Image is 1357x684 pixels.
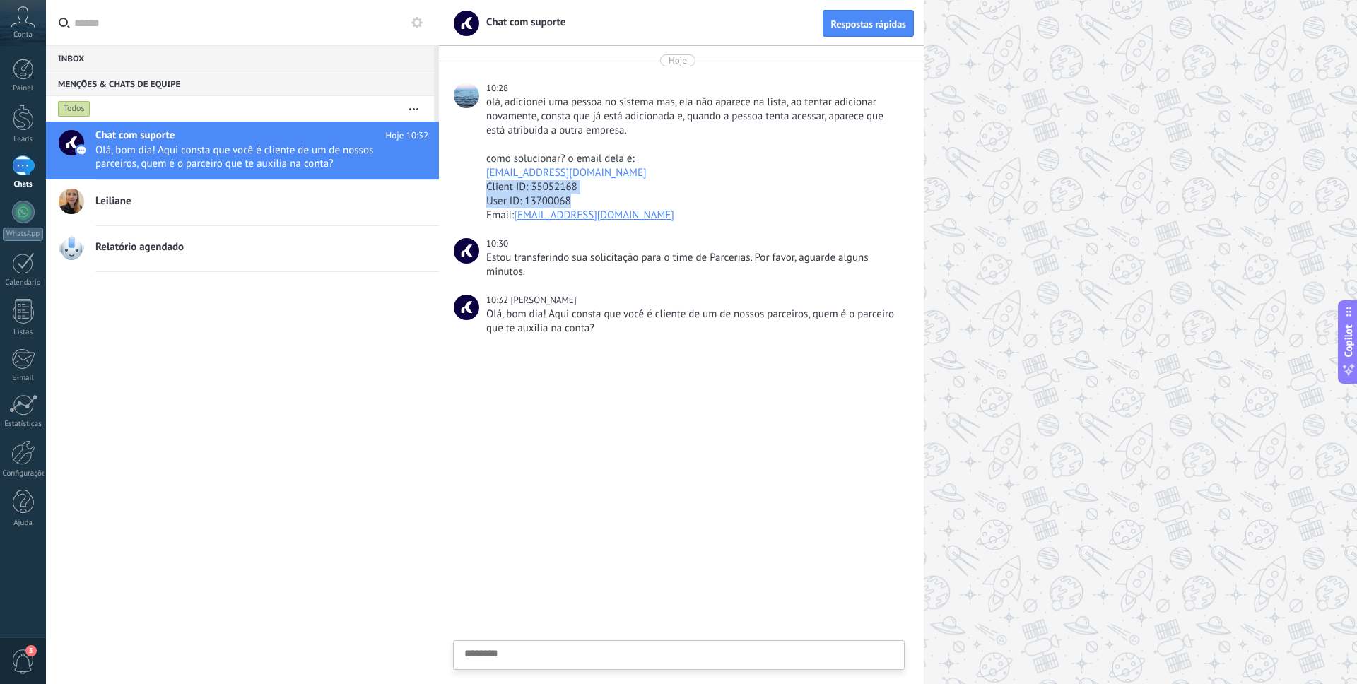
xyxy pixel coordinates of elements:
[46,122,439,179] a: Chat com suporte Hoje 10:32 Olá, bom dia! Aqui consta que você é cliente de um de nossos parceiro...
[486,95,902,138] div: olá, adicionei uma pessoa no sistema mas, ela não aparece na lista, ao tentar adicionar novamente...
[46,226,439,271] a: Relatório agendado
[830,19,906,29] span: Respostas rápidas
[486,166,647,179] a: [EMAIL_ADDRESS][DOMAIN_NAME]
[3,519,44,528] div: Ajuda
[46,71,434,96] div: Menções & Chats de equipe
[3,84,44,93] div: Painel
[3,328,44,337] div: Listas
[486,180,902,194] div: Client ID: 35052168
[486,194,902,208] div: User ID: 13700068
[95,129,175,143] span: Chat com suporte
[95,194,131,208] span: Leiliane
[3,420,44,429] div: Estatísticas
[454,295,479,320] span: Giovanna Henze
[486,251,902,279] div: Estou transferindo sua solicitação para o time de Parcerias. Por favor, aguarde alguns minutos.
[1341,325,1356,358] span: Copilot
[46,45,434,71] div: Inbox
[3,374,44,383] div: E-mail
[486,237,510,251] div: 10:30
[95,143,401,170] span: Olá, bom dia! Aqui consta que você é cliente de um de nossos parceiros, quem é o parceiro que te ...
[386,129,428,143] span: Hoje 10:32
[46,180,439,225] a: Leiliane
[58,100,90,117] div: Todos
[454,238,479,264] span: Chat com suporte
[486,152,902,166] div: como solucionar? o email dela é:
[3,135,44,144] div: Leads
[486,208,902,223] div: Email:
[486,307,902,336] div: Olá, bom dia! Aqui consta que você é cliente de um de nossos parceiros, quem é o parceiro que te ...
[486,81,510,95] div: 10:28
[510,294,576,306] span: Giovanna Henze
[95,240,184,254] span: Relatório agendado
[3,180,44,189] div: Chats
[486,293,510,307] div: 10:32
[454,83,479,108] span: Rafaela Frigerio Lopes
[514,208,674,222] a: [EMAIL_ADDRESS][DOMAIN_NAME]
[3,469,44,478] div: Configurações
[3,228,43,241] div: WhatsApp
[823,10,914,37] button: Respostas rápidas
[25,645,37,656] span: 3
[669,54,687,66] div: Hoje
[478,16,565,29] span: Chat com suporte
[3,278,44,288] div: Calendário
[13,30,33,40] span: Conta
